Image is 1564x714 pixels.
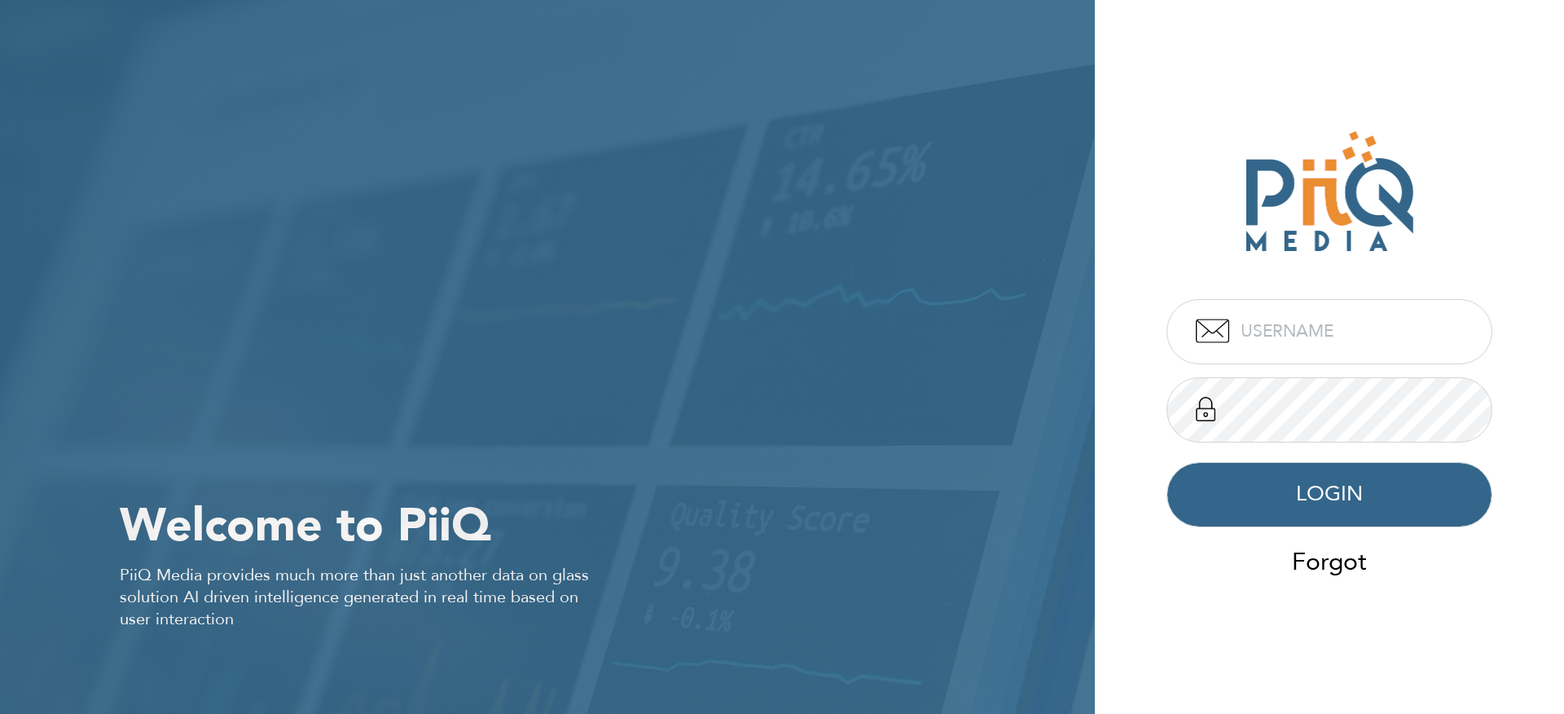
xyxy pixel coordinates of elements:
[1244,130,1415,253] img: logo.png
[120,494,1095,558] h1: Welcome to PiiQ
[1196,319,1229,343] img: email.png
[1166,299,1492,364] input: USERNAME
[1281,540,1377,585] a: Forgot
[1196,397,1215,421] img: lock.png
[1166,462,1492,527] button: LOGIN
[120,564,608,630] p: PiiQ Media provides much more than just another data on glass solution AI driven intelligence gen...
